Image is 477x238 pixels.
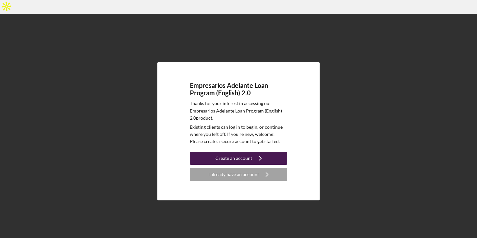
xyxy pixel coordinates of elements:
[190,124,287,145] p: Existing clients can log in to begin, or continue where you left off. If you're new, welcome! Ple...
[208,168,259,181] div: I already have an account
[190,82,287,97] h4: Empresarios Adelante Loan Program (English) 2.0
[190,100,287,122] p: Thanks for your interest in accessing our Empresarios Adelante Loan Program (English) 2.0 product.
[215,152,252,165] div: Create an account
[190,168,287,181] button: I already have an account
[190,152,287,166] a: Create an account
[190,152,287,165] button: Create an account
